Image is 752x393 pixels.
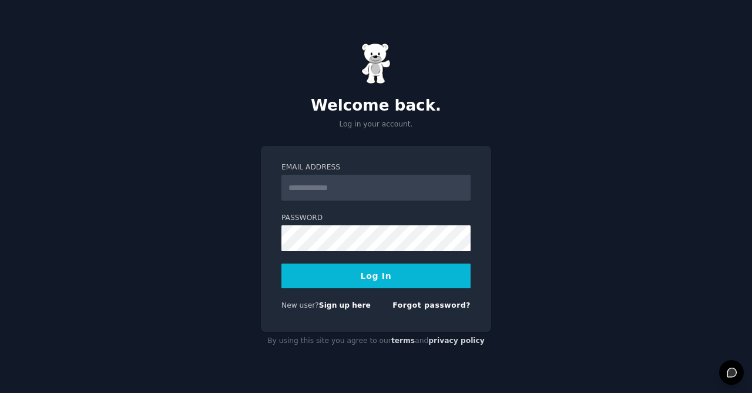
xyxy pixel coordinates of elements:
[281,301,319,309] span: New user?
[361,43,391,84] img: Gummy Bear
[281,264,471,288] button: Log In
[281,162,471,173] label: Email Address
[319,301,371,309] a: Sign up here
[281,213,471,224] label: Password
[261,332,491,351] div: By using this site you agree to our and
[392,301,471,309] a: Forgot password?
[261,96,491,115] h2: Welcome back.
[261,119,491,130] p: Log in your account.
[391,337,415,345] a: terms
[428,337,485,345] a: privacy policy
